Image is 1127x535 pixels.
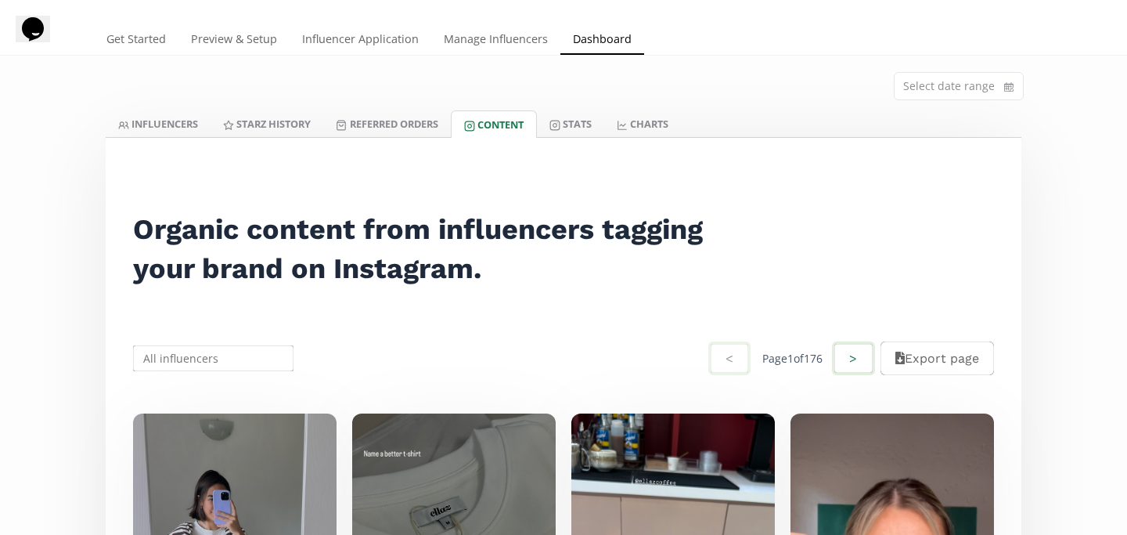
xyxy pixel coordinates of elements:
[604,110,681,137] a: CHARTS
[880,342,994,375] button: Export page
[211,110,323,137] a: Starz HISTORY
[762,351,823,367] div: Page 1 of 176
[431,25,560,56] a: Manage Influencers
[178,25,290,56] a: Preview & Setup
[290,25,431,56] a: Influencer Application
[1004,79,1014,95] svg: calendar
[133,210,723,288] h2: Organic content from influencers tagging your brand on Instagram.
[16,16,66,63] iframe: chat widget
[106,110,211,137] a: INFLUENCERS
[323,110,450,137] a: Referred Orders
[131,343,296,374] input: All influencers
[708,342,751,375] button: <
[560,25,644,56] a: Dashboard
[537,110,604,137] a: Stats
[832,342,874,375] button: >
[451,110,537,138] a: Content
[94,25,178,56] a: Get Started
